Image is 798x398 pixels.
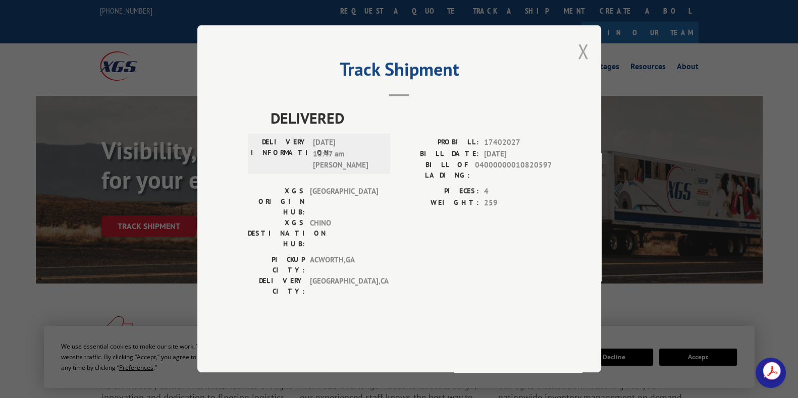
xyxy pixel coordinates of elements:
[248,218,305,250] label: XGS DESTINATION HUB:
[399,148,479,160] label: BILL DATE:
[313,137,381,172] span: [DATE] 10:47 am [PERSON_NAME]
[310,276,378,297] span: [GEOGRAPHIC_DATA] , CA
[251,137,308,172] label: DELIVERY INFORMATION:
[577,38,589,65] button: Close modal
[399,186,479,198] label: PIECES:
[248,186,305,218] label: XGS ORIGIN HUB:
[310,255,378,276] span: ACWORTH , GA
[310,218,378,250] span: CHINO
[248,255,305,276] label: PICKUP CITY:
[484,148,551,160] span: [DATE]
[310,186,378,218] span: [GEOGRAPHIC_DATA]
[399,137,479,149] label: PROBILL:
[475,160,551,181] span: 04000000010820597
[399,197,479,209] label: WEIGHT:
[248,276,305,297] label: DELIVERY CITY:
[484,137,551,149] span: 17402027
[271,107,551,130] span: DELIVERED
[756,358,786,388] div: Open chat
[484,186,551,198] span: 4
[399,160,470,181] label: BILL OF LADING:
[248,62,551,81] h2: Track Shipment
[484,197,551,209] span: 259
